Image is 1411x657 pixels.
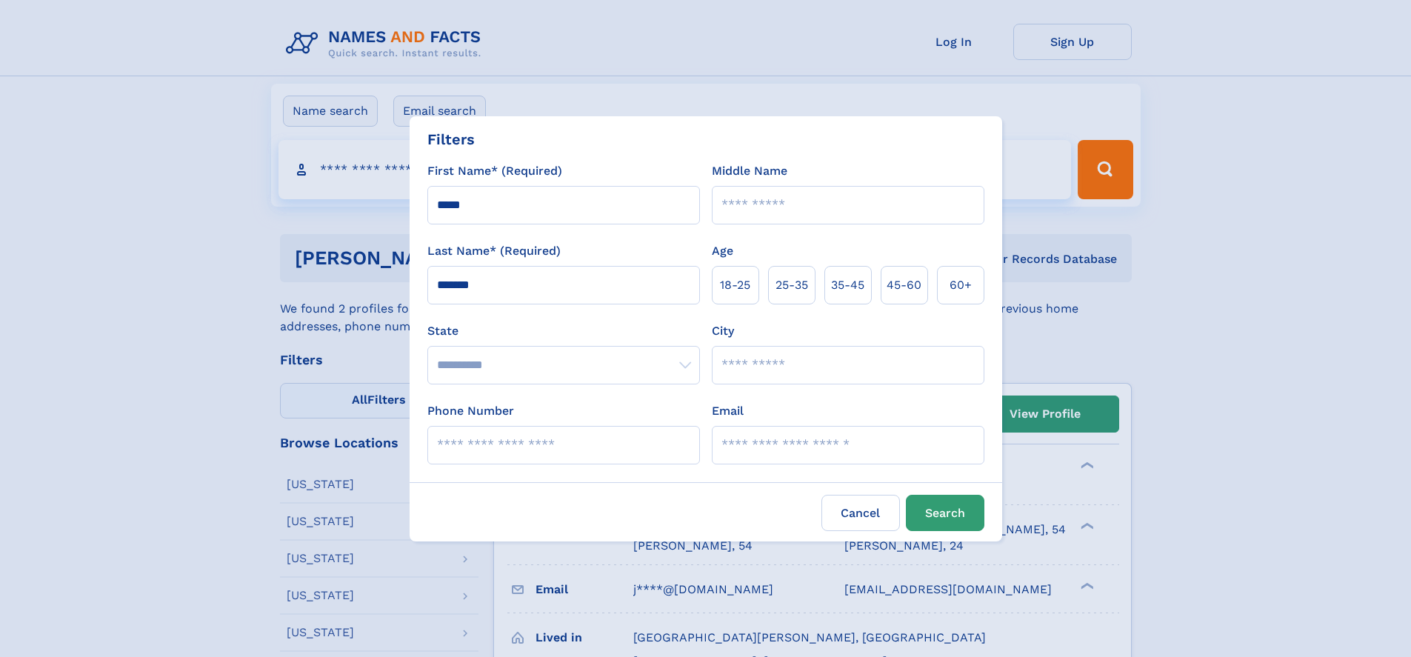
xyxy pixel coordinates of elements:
[427,242,561,260] label: Last Name* (Required)
[950,276,972,294] span: 60+
[775,276,808,294] span: 25‑35
[712,242,733,260] label: Age
[720,276,750,294] span: 18‑25
[427,128,475,150] div: Filters
[712,162,787,180] label: Middle Name
[831,276,864,294] span: 35‑45
[887,276,921,294] span: 45‑60
[427,322,700,340] label: State
[427,162,562,180] label: First Name* (Required)
[906,495,984,531] button: Search
[712,402,744,420] label: Email
[821,495,900,531] label: Cancel
[712,322,734,340] label: City
[427,402,514,420] label: Phone Number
